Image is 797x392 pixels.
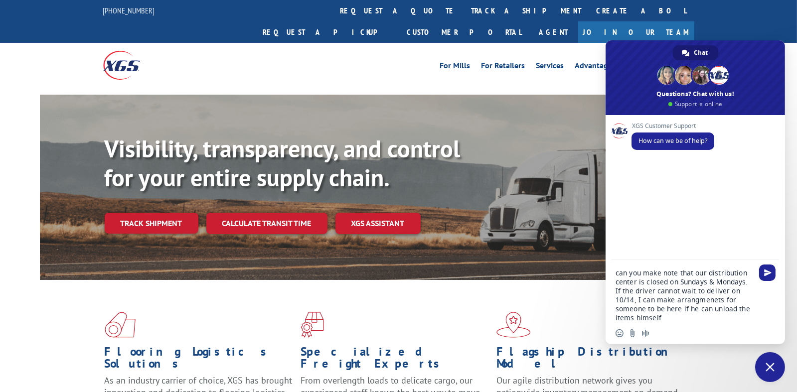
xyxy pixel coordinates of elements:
a: Customer Portal [400,21,529,43]
a: For Mills [440,62,471,73]
h1: Flooring Logistics Solutions [105,346,293,375]
img: xgs-icon-total-supply-chain-intelligence-red [105,312,136,338]
a: Calculate transit time [206,213,327,234]
textarea: Compose your message... [616,268,753,322]
span: Audio message [641,329,649,337]
div: Close chat [755,352,785,382]
img: xgs-icon-flagship-distribution-model-red [496,312,531,338]
span: How can we be of help? [638,136,707,145]
b: Visibility, transparency, and control for your entire supply chain. [105,133,461,193]
a: For Retailers [481,62,525,73]
a: Request a pickup [256,21,400,43]
a: Track shipment [105,213,198,234]
span: Send a file [629,329,637,337]
a: Agent [529,21,578,43]
span: XGS Customer Support [632,123,714,130]
span: Insert an emoji [616,329,624,337]
a: Services [536,62,564,73]
a: [PHONE_NUMBER] [103,5,155,15]
h1: Flagship Distribution Model [496,346,685,375]
span: Chat [694,45,708,60]
a: Join Our Team [578,21,694,43]
span: Send [759,264,776,281]
img: xgs-icon-focused-on-flooring-red [301,312,324,338]
a: XGS ASSISTANT [335,213,421,234]
div: Chat [673,45,718,60]
h1: Specialized Freight Experts [301,346,489,375]
a: Advantages [575,62,616,73]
